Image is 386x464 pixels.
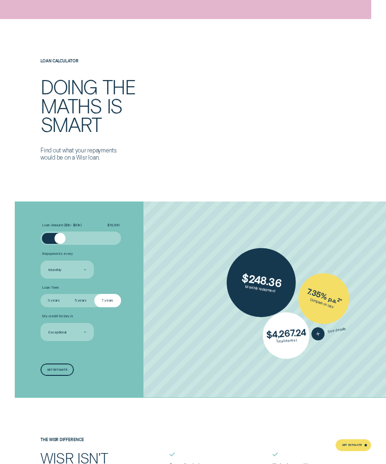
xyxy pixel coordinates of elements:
[327,327,346,334] span: See details
[42,223,81,227] span: Loan Amount ( $5k - $63k )
[41,294,67,307] label: 3 years
[41,147,128,161] p: Find out what your repayments would be on a Wisr loan.
[41,363,74,375] a: Get estimate
[42,285,58,290] span: Loan Term
[41,59,216,64] h4: Loan Calculator
[107,223,120,227] span: $ 16,000
[335,439,371,451] a: Get Estimate
[41,438,139,443] h4: The Wisr Difference
[311,323,348,342] button: See details
[42,252,73,256] span: Repayments every
[41,77,181,133] h2: Doing the maths is smart
[48,268,61,272] div: Monthly
[42,314,73,318] span: My credit history is
[67,294,94,307] label: 5 years
[94,294,121,307] label: 7 years
[48,330,66,334] div: Exceptional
